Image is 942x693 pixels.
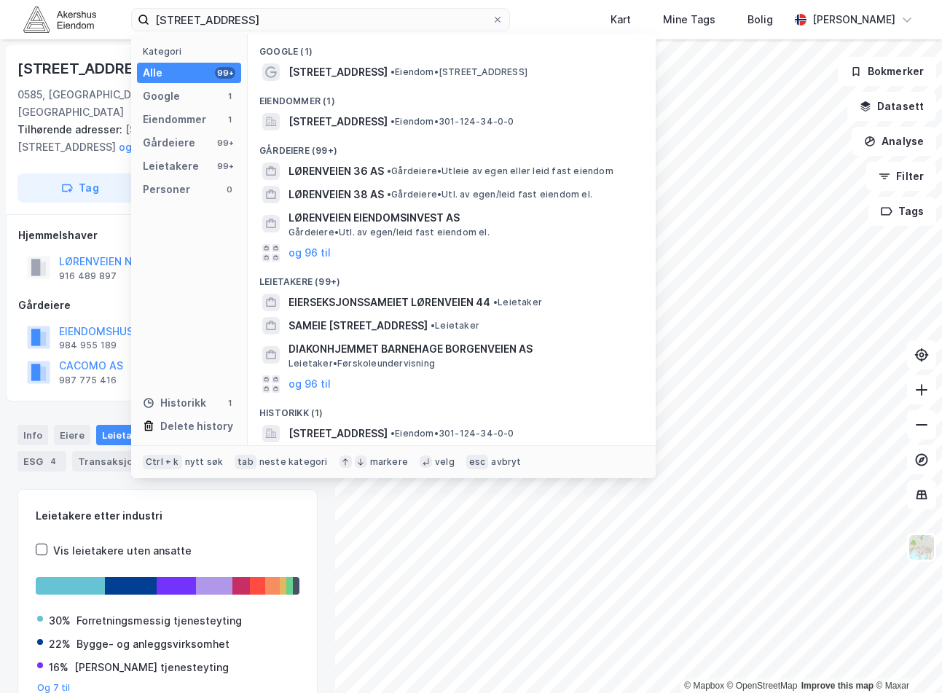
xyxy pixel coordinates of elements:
[435,456,455,468] div: velg
[289,227,490,238] span: Gårdeiere • Utl. av egen/leid fast eiendom el.
[868,197,936,226] button: Tags
[17,123,125,136] span: Tilhørende adresser:
[801,681,874,691] a: Improve this map
[17,173,143,203] button: Tag
[17,121,306,156] div: [STREET_ADDRESS], [STREET_ADDRESS]
[493,297,498,308] span: •
[747,11,773,28] div: Bolig
[387,189,391,200] span: •
[36,507,299,525] div: Leietakere etter industri
[390,66,395,77] span: •
[18,227,317,244] div: Hjemmelshaver
[49,635,71,653] div: 22%
[215,137,235,149] div: 99+
[390,428,514,439] span: Eiendom • 301-124-34-0-0
[224,184,235,195] div: 0
[847,92,936,121] button: Datasett
[390,66,527,78] span: Eiendom • [STREET_ADDRESS]
[491,456,521,468] div: avbryt
[149,9,492,31] input: Søk på adresse, matrikkel, gårdeiere, leietakere eller personer
[143,455,182,469] div: Ctrl + k
[289,340,638,358] span: DIAKONHJEMMET BARNEHAGE BORGENVEIEN AS
[390,116,395,127] span: •
[387,165,391,176] span: •
[17,86,205,121] div: 0585, [GEOGRAPHIC_DATA], [GEOGRAPHIC_DATA]
[248,34,656,60] div: Google (1)
[59,270,117,282] div: 916 489 897
[17,451,66,471] div: ESG
[684,681,724,691] a: Mapbox
[76,612,242,630] div: Forretningsmessig tjenesteyting
[259,456,328,468] div: neste kategori
[387,189,592,200] span: Gårdeiere • Utl. av egen/leid fast eiendom el.
[160,418,233,435] div: Delete history
[143,64,162,82] div: Alle
[869,623,942,693] div: Kontrollprogram for chat
[23,7,96,32] img: akershus-eiendom-logo.9091f326c980b4bce74ccdd9f866810c.svg
[143,394,206,412] div: Historikk
[812,11,895,28] div: [PERSON_NAME]
[72,451,173,471] div: Transaksjoner
[248,84,656,110] div: Eiendommer (1)
[96,425,178,445] div: Leietakere
[248,396,656,422] div: Historikk (1)
[224,397,235,409] div: 1
[390,428,395,439] span: •
[17,425,48,445] div: Info
[908,533,935,561] img: Z
[289,63,388,81] span: [STREET_ADDRESS]
[611,11,631,28] div: Kart
[869,623,942,693] iframe: Chat Widget
[49,659,68,676] div: 16%
[53,542,192,560] div: Vis leietakere uten ansatte
[215,67,235,79] div: 99+
[289,163,384,180] span: LØRENVEIEN 36 AS
[59,340,117,351] div: 984 955 189
[248,265,656,291] div: Leietakere (99+)
[143,157,199,175] div: Leietakere
[143,87,180,105] div: Google
[493,297,542,308] span: Leietaker
[143,111,206,128] div: Eiendommer
[370,456,408,468] div: markere
[59,375,117,386] div: 987 775 416
[727,681,798,691] a: OpenStreetMap
[663,11,715,28] div: Mine Tags
[466,455,489,469] div: esc
[76,635,229,653] div: Bygge- og anleggsvirksomhet
[46,454,60,469] div: 4
[289,209,638,227] span: LØRENVEIEN EIENDOMSINVEST AS
[289,186,384,203] span: LØRENVEIEN 38 AS
[390,116,514,128] span: Eiendom • 301-124-34-0-0
[431,320,479,332] span: Leietaker
[431,320,435,331] span: •
[289,113,388,130] span: [STREET_ADDRESS]
[74,659,229,676] div: [PERSON_NAME] tjenesteyting
[235,455,256,469] div: tab
[289,294,490,311] span: EIERSEKSJONSSAMEIET LØRENVEIEN 44
[143,181,190,198] div: Personer
[143,46,241,57] div: Kategori
[224,114,235,125] div: 1
[387,165,613,177] span: Gårdeiere • Utleie av egen eller leid fast eiendom
[224,90,235,102] div: 1
[289,244,331,262] button: og 96 til
[143,134,195,152] div: Gårdeiere
[852,127,936,156] button: Analyse
[215,160,235,172] div: 99+
[185,456,224,468] div: nytt søk
[18,297,317,314] div: Gårdeiere
[49,612,71,630] div: 30%
[289,425,388,442] span: [STREET_ADDRESS]
[17,57,160,80] div: [STREET_ADDRESS]
[289,317,428,334] span: SAMEIE [STREET_ADDRESS]
[838,57,936,86] button: Bokmerker
[54,425,90,445] div: Eiere
[289,358,435,369] span: Leietaker • Førskoleundervisning
[248,133,656,160] div: Gårdeiere (99+)
[289,375,331,393] button: og 96 til
[866,162,936,191] button: Filter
